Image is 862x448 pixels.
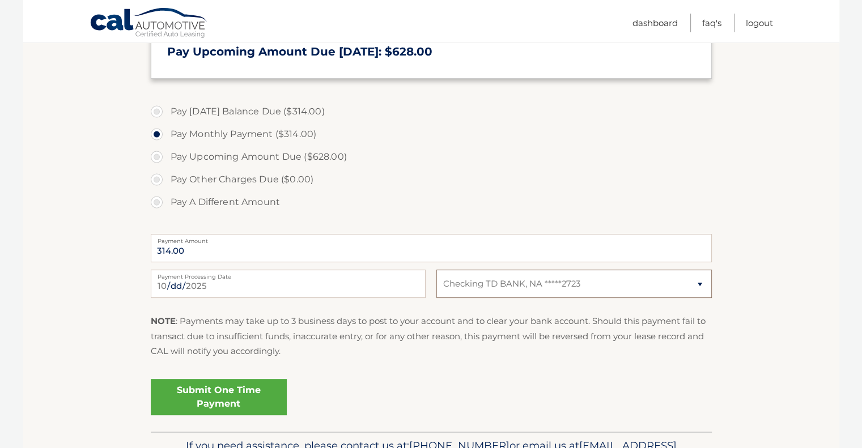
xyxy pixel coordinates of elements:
[746,14,773,32] a: Logout
[167,45,695,59] h3: Pay Upcoming Amount Due [DATE]: $628.00
[151,270,426,279] label: Payment Processing Date
[151,315,176,326] strong: NOTE
[151,146,712,168] label: Pay Upcoming Amount Due ($628.00)
[151,191,712,214] label: Pay A Different Amount
[151,234,712,262] input: Payment Amount
[702,14,721,32] a: FAQ's
[151,100,712,123] label: Pay [DATE] Balance Due ($314.00)
[151,270,426,298] input: Payment Date
[151,379,287,415] a: Submit One Time Payment
[151,314,712,359] p: : Payments may take up to 3 business days to post to your account and to clear your bank account....
[632,14,678,32] a: Dashboard
[151,168,712,191] label: Pay Other Charges Due ($0.00)
[151,123,712,146] label: Pay Monthly Payment ($314.00)
[151,234,712,243] label: Payment Amount
[90,7,209,40] a: Cal Automotive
